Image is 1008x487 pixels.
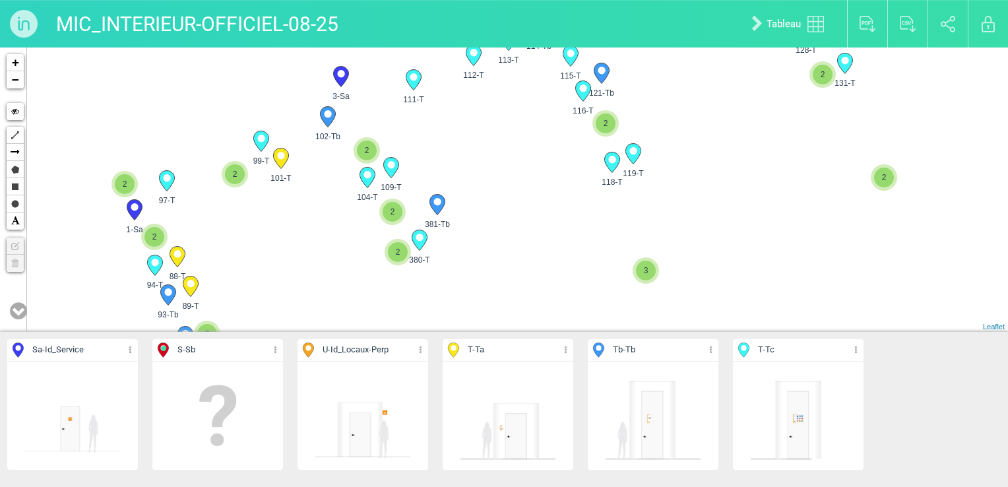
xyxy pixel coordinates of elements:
[741,3,840,45] a: Tableau
[900,16,916,32] img: export_csv.svg
[7,144,24,161] a: Arrow
[807,16,824,32] img: tableau.svg
[758,344,774,356] span: T - Tc
[7,54,24,71] a: Zoom in
[244,155,278,167] span: 99-T
[396,94,431,106] span: 111-T
[160,271,195,282] span: 88-T
[7,195,24,212] a: Circle
[264,172,298,184] span: 101-T
[24,367,121,465] img: 113736760203.png
[459,367,557,465] img: 070754392477.png
[7,238,24,255] a: No layers to edit
[138,279,172,291] span: 94-T
[7,178,24,195] a: Rectangle
[553,70,588,82] span: 115-T
[197,324,217,344] span: 2
[457,69,491,81] span: 112-T
[151,309,185,321] span: 93-Tb
[115,174,135,194] span: 2
[860,16,876,32] img: export_pdf.svg
[7,127,24,144] a: Polyline
[491,54,526,66] span: 113-T
[314,367,412,465] img: 114826134325.png
[150,195,184,207] span: 97-T
[828,77,862,89] span: 131-T
[323,344,389,356] span: U - Id_Locaux-Perp
[604,367,702,465] img: 070754392476.png
[468,344,484,356] span: T - Ta
[383,202,402,222] span: 2
[177,344,195,356] span: S - Sb
[32,344,84,356] span: Sa - Id_Service
[566,105,600,117] span: 116-T
[311,131,345,143] span: 102-Tb
[225,164,245,184] span: 2
[324,90,358,102] span: 3-Sa
[613,344,635,356] span: Tb - Tb
[350,191,385,203] span: 104-T
[813,65,833,84] span: 2
[636,261,656,280] span: 3
[402,254,437,266] span: 380-T
[7,255,24,272] a: No layers to delete
[982,16,995,32] img: locked.svg
[941,16,956,32] img: share.svg
[7,71,24,88] a: Zoom out
[56,7,338,41] p: MIC_INTERIEUR-OFFICIEL-08-25
[789,44,823,56] span: 128-T
[374,181,408,193] span: 109-T
[388,242,408,262] span: 2
[7,161,24,178] a: Polygon
[117,224,152,236] span: 1-Sa
[595,176,629,188] span: 118-T
[420,218,455,230] span: 381-Tb
[169,367,267,465] img: empty.png
[596,114,615,133] span: 2
[584,87,619,99] span: 121-Tb
[173,300,208,312] span: 89-T
[874,168,894,187] span: 2
[983,323,1005,331] a: Leaflet
[7,212,24,230] a: Text
[144,227,164,247] span: 2
[357,141,377,160] span: 2
[749,367,847,465] img: 070754383148.png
